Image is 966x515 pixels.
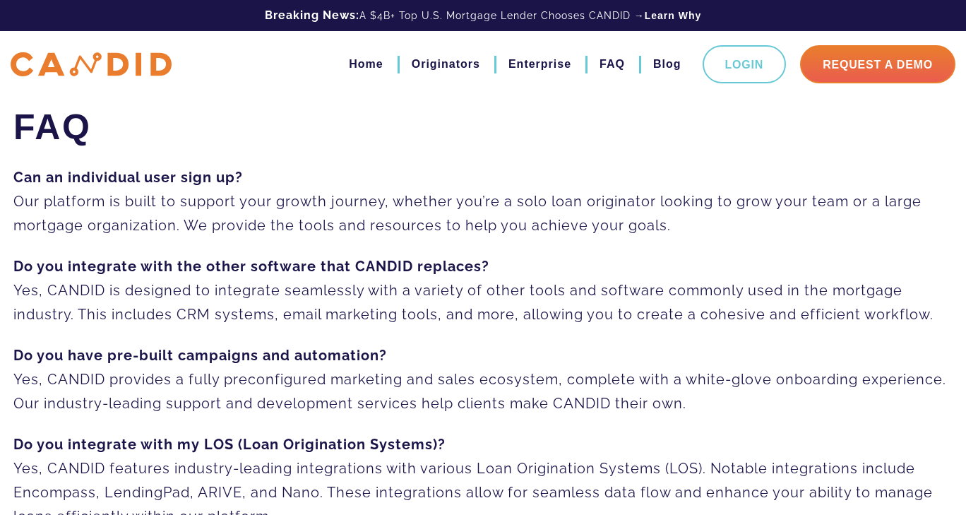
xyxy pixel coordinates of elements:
a: Login [703,45,787,83]
a: Originators [412,52,480,76]
a: FAQ [600,52,625,76]
h1: FAQ [13,106,953,148]
p: Our platform is built to support your growth journey, whether you’re a solo loan originator looki... [13,165,953,237]
strong: Do you have pre-built campaigns and automation? [13,347,387,364]
strong: Do you integrate with the other software that CANDID replaces? [13,258,489,275]
strong: Can an individual user sign up? [13,169,243,186]
a: Request A Demo [800,45,955,83]
a: Learn Why [645,8,702,23]
b: Breaking News: [265,8,359,22]
a: Enterprise [508,52,571,76]
strong: Do you integrate with my LOS (Loan Origination Systems)? [13,436,446,453]
img: CANDID APP [11,52,172,77]
a: Blog [653,52,681,76]
a: Home [349,52,383,76]
p: Yes, CANDID is designed to integrate seamlessly with a variety of other tools and software common... [13,254,953,326]
p: Yes, CANDID provides a fully preconfigured marketing and sales ecosystem, complete with a white-g... [13,343,953,415]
